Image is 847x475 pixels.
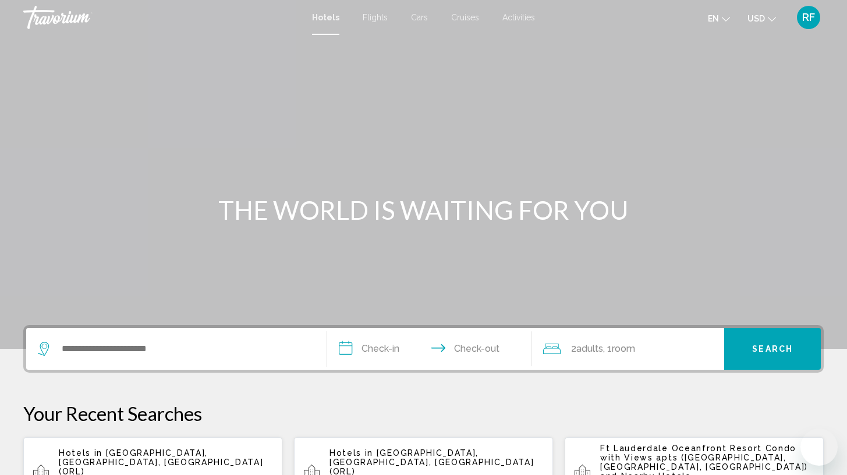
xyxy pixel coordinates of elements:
p: Your Recent Searches [23,402,824,425]
a: Activities [502,13,535,22]
div: Search widget [26,328,821,370]
iframe: Button to launch messaging window [800,428,838,466]
span: Search [752,345,793,354]
a: Cars [411,13,428,22]
button: Change language [708,10,730,27]
a: Flights [363,13,388,22]
span: Room [612,343,635,354]
button: User Menu [793,5,824,30]
button: Change currency [747,10,776,27]
span: RF [802,12,815,23]
button: Search [724,328,821,370]
h1: THE WORLD IS WAITING FOR YOU [205,195,642,225]
a: Hotels [312,13,339,22]
a: Cruises [451,13,479,22]
button: Check in and out dates [327,328,531,370]
a: Travorium [23,6,300,29]
span: Hotels in [329,448,373,458]
span: Ft Lauderdale Oceanfront Resort Condo with Views apts ([GEOGRAPHIC_DATA], [GEOGRAPHIC_DATA], [GEO... [600,444,808,472]
span: 2 [571,341,603,357]
span: Hotels in [59,448,102,458]
span: Adults [576,343,603,354]
span: USD [747,14,765,23]
span: , 1 [603,341,635,357]
button: Travelers: 2 adults, 0 children [531,328,724,370]
span: en [708,14,719,23]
